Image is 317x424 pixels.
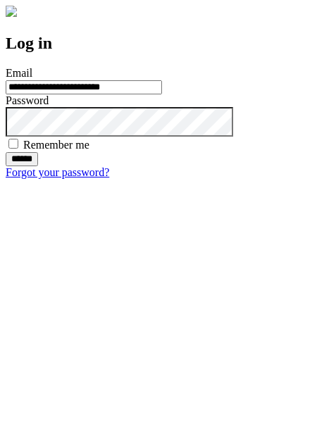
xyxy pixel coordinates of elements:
[6,6,17,17] img: logo-4e3dc11c47720685a147b03b5a06dd966a58ff35d612b21f08c02c0306f2b779.png
[6,94,49,106] label: Password
[6,67,32,79] label: Email
[6,166,109,178] a: Forgot your password?
[23,139,89,151] label: Remember me
[6,34,311,53] h2: Log in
